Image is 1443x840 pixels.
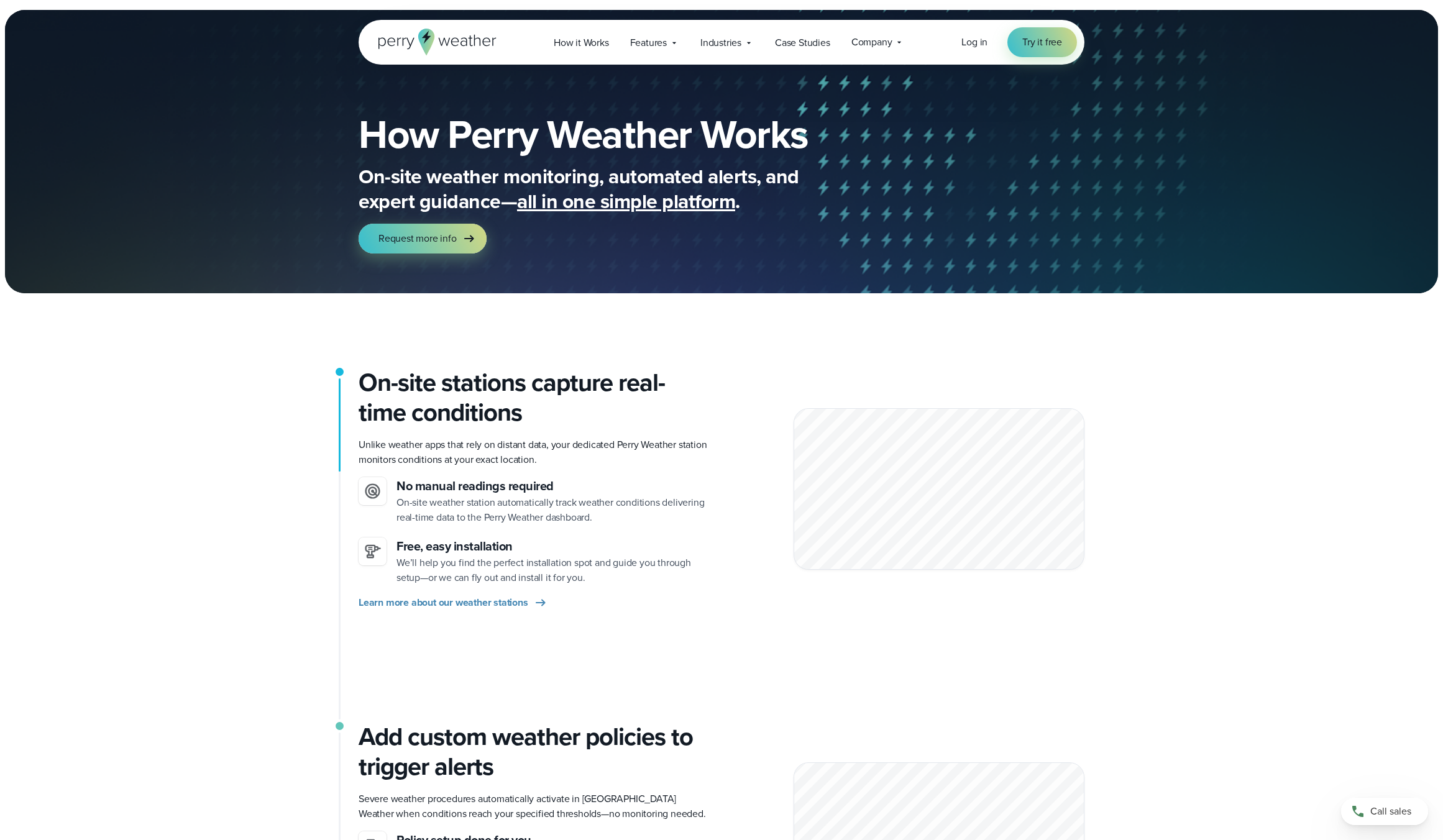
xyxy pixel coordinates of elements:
a: Request more info [359,224,487,253]
span: Log in [961,35,987,49]
span: all in one simple platform [517,186,735,216]
span: Company [851,35,892,50]
span: Try it free [1022,35,1062,50]
p: We’ll help you find the perfect installation spot and guide you through setup—or we can fly out a... [396,555,712,585]
h3: Add custom weather policies to trigger alerts [359,722,712,782]
span: Industries [700,35,741,50]
span: Call sales [1370,804,1411,819]
h1: How Perry Weather Works [359,114,898,154]
h3: Free, easy installation [396,537,712,555]
span: How it Works [554,35,609,50]
a: Learn more about our weather stations [359,595,548,610]
a: How it Works [543,30,620,55]
h2: On-site stations capture real-time conditions [359,368,712,427]
a: Log in [961,35,987,50]
h3: No manual readings required [396,477,712,495]
a: Case Studies [764,30,841,55]
p: On-site weather monitoring, automated alerts, and expert guidance— . [359,164,856,214]
span: Case Studies [775,35,830,50]
a: Call sales [1341,798,1428,825]
p: On-site weather station automatically track weather conditions delivering real-time data to the P... [396,495,712,525]
a: Try it free [1007,27,1077,57]
span: Request more info [378,231,457,246]
span: Learn more about our weather stations [359,595,528,610]
span: Features [630,35,667,50]
p: Unlike weather apps that rely on distant data, your dedicated Perry Weather station monitors cond... [359,437,712,467]
p: Severe weather procedures automatically activate in [GEOGRAPHIC_DATA] Weather when conditions rea... [359,792,712,821]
